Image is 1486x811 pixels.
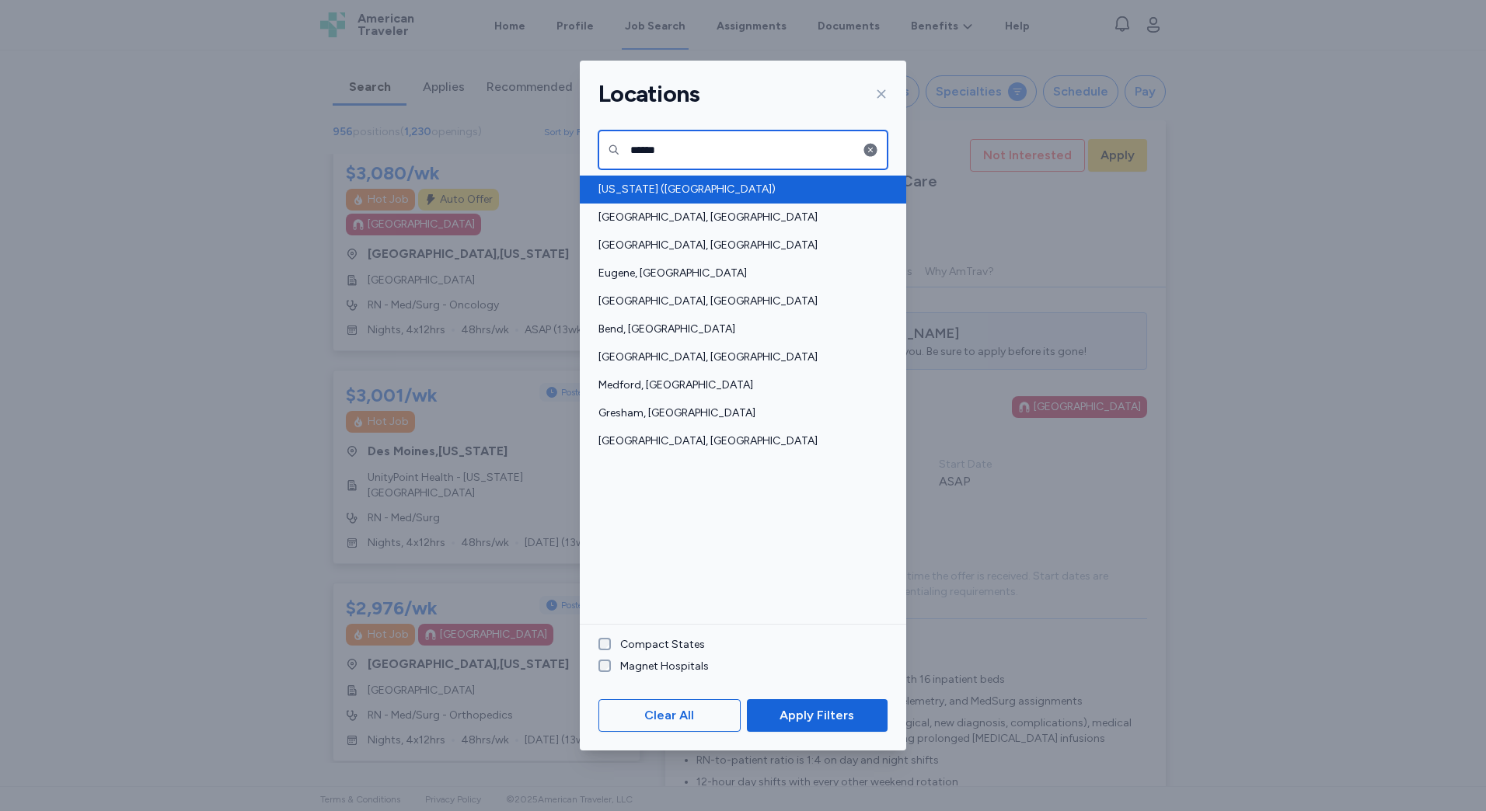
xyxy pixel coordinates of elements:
[598,210,878,225] span: [GEOGRAPHIC_DATA], [GEOGRAPHIC_DATA]
[644,706,694,725] span: Clear All
[598,433,878,449] span: [GEOGRAPHIC_DATA], [GEOGRAPHIC_DATA]
[598,294,878,309] span: [GEOGRAPHIC_DATA], [GEOGRAPHIC_DATA]
[611,659,709,674] label: Magnet Hospitals
[598,350,878,365] span: [GEOGRAPHIC_DATA], [GEOGRAPHIC_DATA]
[598,699,741,732] button: Clear All
[611,637,705,653] label: Compact States
[780,706,854,725] span: Apply Filters
[598,322,878,337] span: Bend, [GEOGRAPHIC_DATA]
[598,266,878,281] span: Eugene, [GEOGRAPHIC_DATA]
[747,699,888,732] button: Apply Filters
[598,378,878,393] span: Medford, [GEOGRAPHIC_DATA]
[598,405,878,421] span: Gresham, [GEOGRAPHIC_DATA]
[598,182,878,197] span: [US_STATE] ([GEOGRAPHIC_DATA])
[598,238,878,253] span: [GEOGRAPHIC_DATA], [GEOGRAPHIC_DATA]
[598,79,699,109] h1: Locations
